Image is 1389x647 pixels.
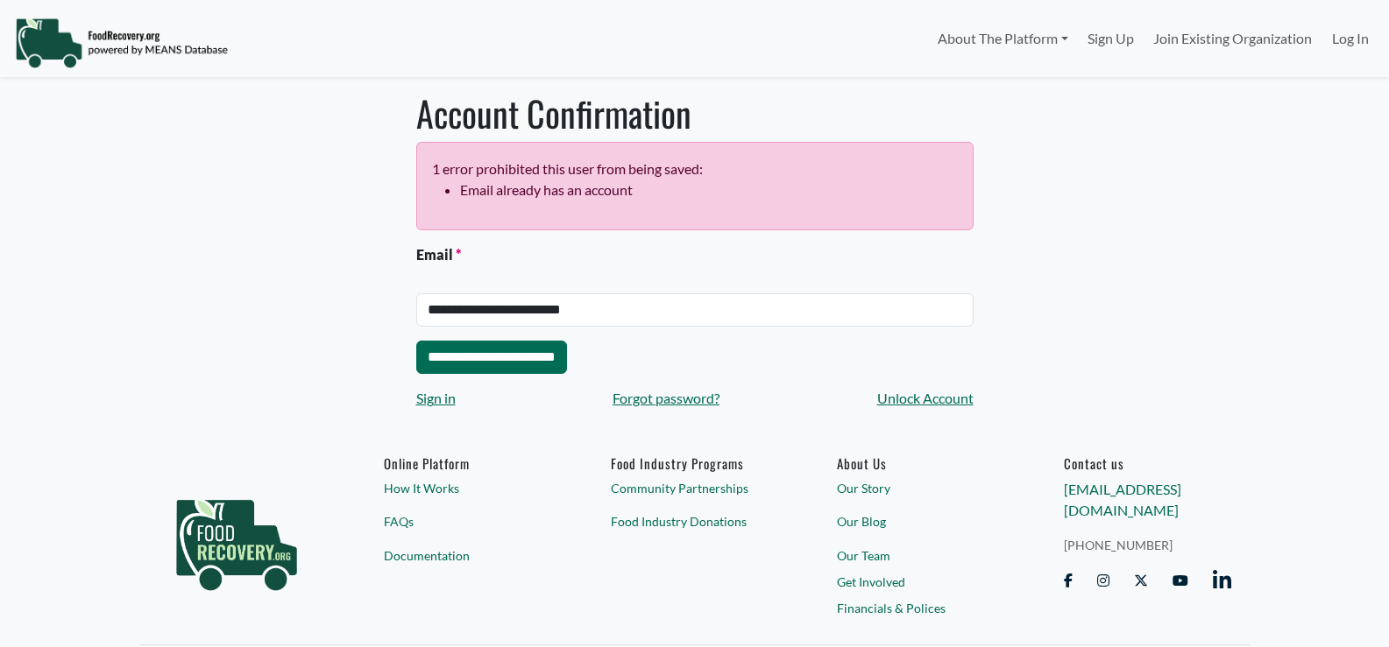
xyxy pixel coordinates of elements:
a: Forgot password? [613,388,719,409]
a: Our Team [837,546,1004,565]
a: [PHONE_NUMBER] [1064,536,1231,554]
a: How It Works [384,479,551,497]
img: NavigationLogo_FoodRecovery-91c16205cd0af1ed486a0f1a7774a6544ea792ac00100771e7dd3ec7c0e58e41.png [15,17,228,69]
img: food_recovery_green_logo-76242d7a27de7ed26b67be613a865d9c9037ba317089b267e0515145e5e51427.png [158,455,315,622]
a: Our Blog [837,512,1004,531]
h6: Food Industry Programs [611,455,778,471]
label: Email [416,244,461,265]
a: Sign Up [1078,21,1144,56]
a: Sign in [416,388,456,409]
a: Unlock Account [877,388,974,409]
h1: Account Confirmation [416,92,974,134]
a: Financials & Polices [837,599,1004,617]
a: Our Story [837,479,1004,497]
a: Food Industry Donations [611,512,778,531]
a: About Us [837,455,1004,471]
a: Log In [1322,21,1378,56]
h6: Online Platform [384,455,551,471]
h6: Contact us [1064,455,1231,471]
a: [EMAIL_ADDRESS][DOMAIN_NAME] [1064,481,1181,518]
li: Email already has an account [460,179,957,200]
a: FAQs [384,512,551,531]
a: Community Partnerships [611,479,778,497]
a: About The Platform [927,21,1077,56]
div: 1 error prohibited this user from being saved: [416,142,974,230]
a: Join Existing Organization [1144,21,1322,56]
a: Documentation [384,546,551,565]
a: Get Involved [837,573,1004,591]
